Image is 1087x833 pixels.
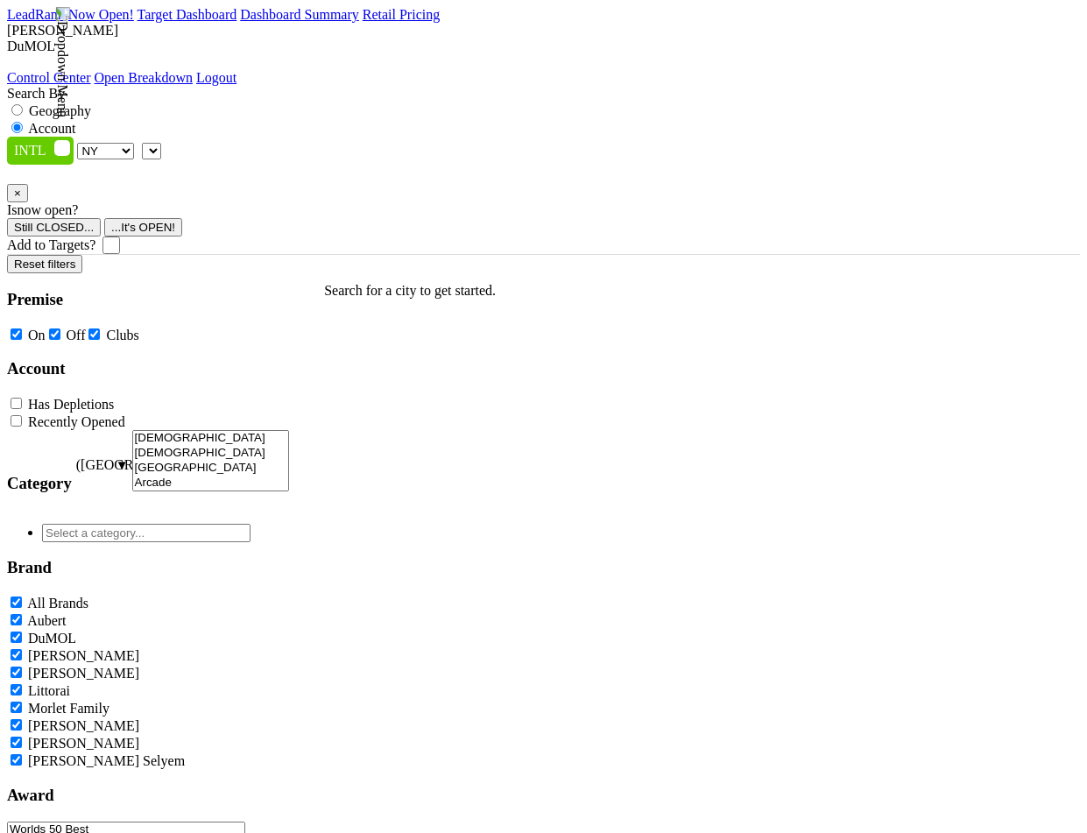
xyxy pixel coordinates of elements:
[133,446,289,461] option: [DEMOGRAPHIC_DATA]
[42,524,251,542] input: Select a category...
[7,7,65,22] a: LeadRank
[28,328,46,342] label: On
[7,218,101,236] button: Still CLOSED...
[7,70,236,86] div: Dropdown Menu
[7,237,95,253] label: Add to Targets?
[196,70,236,85] a: Logout
[54,7,70,117] img: Dropdown Menu
[28,666,139,681] label: [PERSON_NAME]
[76,457,111,509] span: ([GEOGRAPHIC_DATA])
[104,218,182,236] button: ...It's OPEN!
[28,414,125,429] label: Recently Opened
[133,461,289,476] option: [GEOGRAPHIC_DATA]
[363,7,440,22] a: Retail Pricing
[7,558,289,577] h3: Brand
[28,701,109,716] label: Morlet Family
[27,596,88,611] label: All Brands
[28,648,139,663] label: [PERSON_NAME]
[28,753,185,768] label: [PERSON_NAME] Selyem
[240,7,359,22] a: Dashboard Summary
[7,23,1080,39] div: [PERSON_NAME]
[133,431,289,446] option: [DEMOGRAPHIC_DATA]
[28,736,139,751] label: [PERSON_NAME]
[116,458,129,472] span: ▼
[138,7,237,22] a: Target Dashboard
[7,255,82,273] button: Reset filters
[68,7,134,22] a: Now Open!
[28,683,70,698] label: Littorai
[106,328,138,342] label: Clubs
[7,39,55,53] span: DuMOL
[28,397,114,412] label: Has Depletions
[28,718,139,733] label: [PERSON_NAME]
[14,187,21,200] span: ×
[7,70,91,85] a: Control Center
[7,202,1080,218] div: Is now open?
[7,290,289,309] h3: Premise
[7,786,289,805] h3: Award
[324,283,496,299] p: Search for a city to get started.
[133,476,289,491] option: Arcade
[7,86,65,101] span: Search By
[27,613,66,628] label: Aubert
[7,474,72,493] h3: Category
[28,631,76,646] label: DuMOL
[7,184,28,202] button: Close
[95,70,193,85] a: Open Breakdown
[67,328,86,342] label: Off
[28,121,75,136] label: Account
[7,359,289,378] h3: Account
[29,103,91,118] label: Geography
